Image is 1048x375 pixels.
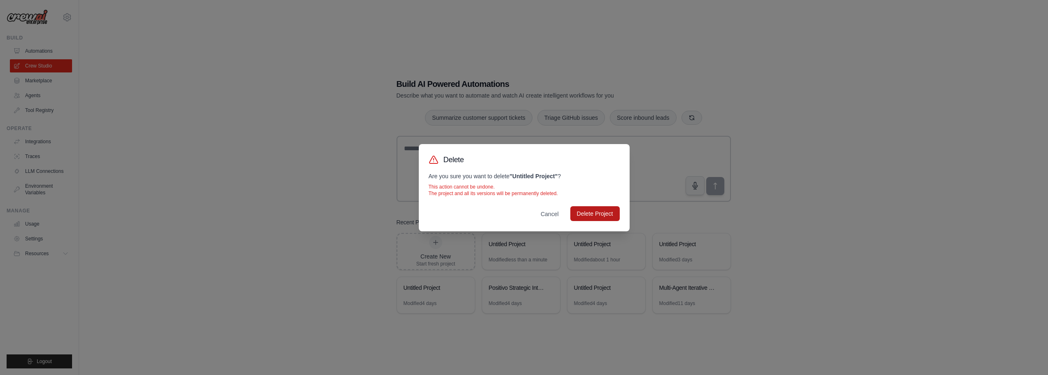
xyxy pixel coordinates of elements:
[534,207,565,221] button: Cancel
[570,206,620,221] button: Delete Project
[443,154,464,165] h3: Delete
[429,172,620,180] p: Are you sure you want to delete ?
[1007,335,1048,375] iframe: Chat Widget
[429,184,620,190] p: This action cannot be undone.
[429,190,620,197] p: The project and all its versions will be permanently deleted.
[509,173,558,179] strong: " Untitled Project "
